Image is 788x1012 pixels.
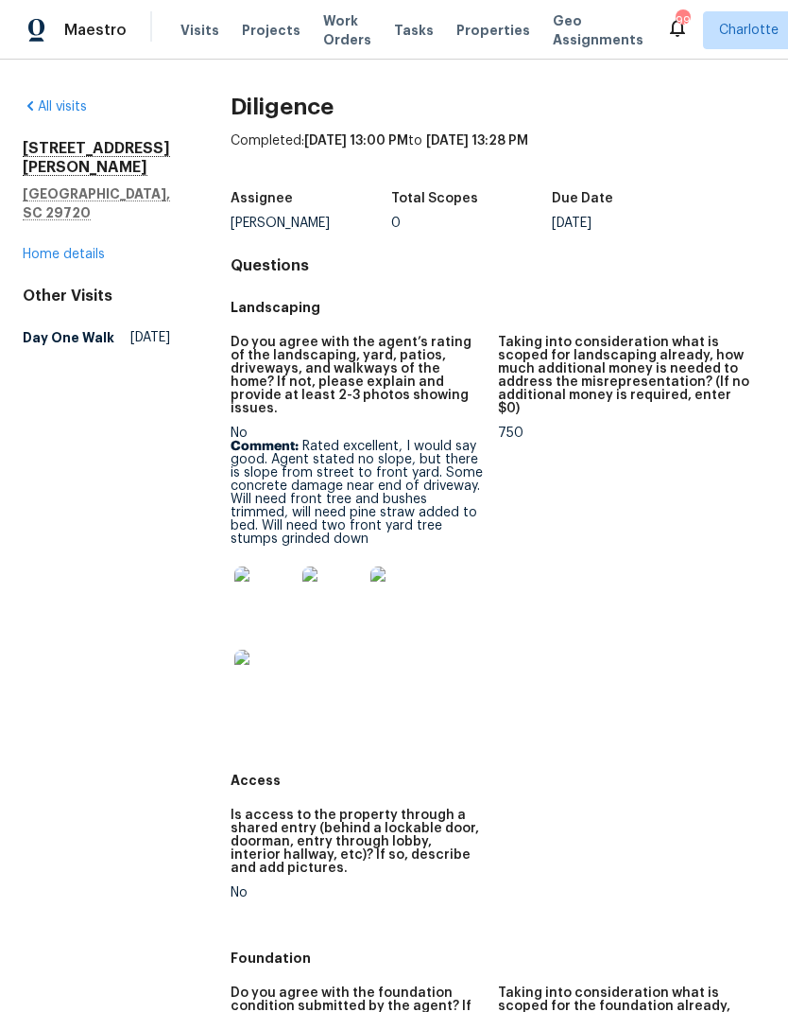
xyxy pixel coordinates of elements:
div: 750 [498,427,750,440]
div: [PERSON_NAME] [231,217,391,230]
b: Comment: [231,440,299,453]
span: Visits [180,21,219,40]
a: Day One Walk[DATE] [23,321,170,355]
p: Rated excellent, I would say good. Agent stated no slope, but there is slope from street to front... [231,440,483,546]
span: Work Orders [323,11,371,49]
h5: Landscaping [231,298,765,317]
div: Completed: to [231,131,765,181]
div: No [231,427,483,722]
h5: Total Scopes [391,192,478,205]
h5: Due Date [552,192,613,205]
span: Geo Assignments [553,11,643,49]
h5: Assignee [231,192,293,205]
span: Charlotte [719,21,779,40]
h2: Diligence [231,97,765,116]
div: Other Visits [23,287,170,305]
h5: Access [231,771,765,790]
span: Tasks [394,24,434,37]
h5: Is access to the property through a shared entry (behind a lockable door, doorman, entry through ... [231,809,483,875]
a: Home details [23,248,105,261]
a: All visits [23,100,87,113]
span: Maestro [64,21,127,40]
h4: Questions [231,256,765,275]
h5: Taking into consideration what is scoped for landscaping already, how much additional money is ne... [498,336,750,415]
div: No [231,886,483,899]
span: Properties [456,21,530,40]
h5: Do you agree with the agent’s rating of the landscaping, yard, patios, driveways, and walkways of... [231,336,483,415]
h5: Foundation [231,949,765,968]
span: Projects [242,21,300,40]
div: 99 [676,11,689,30]
span: [DATE] 13:00 PM [304,134,408,148]
span: [DATE] 13:28 PM [426,134,528,148]
h5: Day One Walk [23,328,114,347]
div: [DATE] [552,217,712,230]
div: 0 [391,217,552,230]
span: [DATE] [130,328,170,347]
